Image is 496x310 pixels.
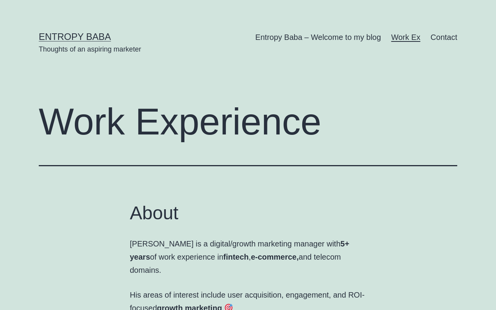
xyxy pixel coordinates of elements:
[223,253,249,261] strong: fintech
[380,271,496,310] iframe: Lucky Orange Messenger
[39,45,141,54] p: Thoughts of an aspiring marketer
[39,101,457,142] h1: Work Experience
[130,239,349,261] strong: 5+ years
[39,31,111,42] a: Entropy Baba
[386,28,425,47] a: Work Ex
[255,28,457,47] nav: Primary menu
[130,237,366,277] p: [PERSON_NAME] is a digital/growth marketing manager with of work experience in , and telecom doma...
[130,201,366,225] h2: About
[251,253,298,261] strong: e-commerce,
[250,28,386,47] a: Entropy Baba – Welcome to my blog
[425,28,462,47] a: Contact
